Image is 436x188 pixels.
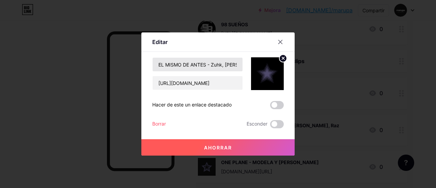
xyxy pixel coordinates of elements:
font: Editar [152,39,168,45]
input: URL [153,76,243,90]
input: Título [153,58,243,71]
font: Esconder [247,121,267,127]
button: Ahorrar [141,139,295,156]
img: miniatura del enlace [251,57,284,90]
font: Borrar [152,121,166,127]
font: Ahorrar [204,145,232,150]
font: Hacer de este un enlace destacado [152,102,232,107]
